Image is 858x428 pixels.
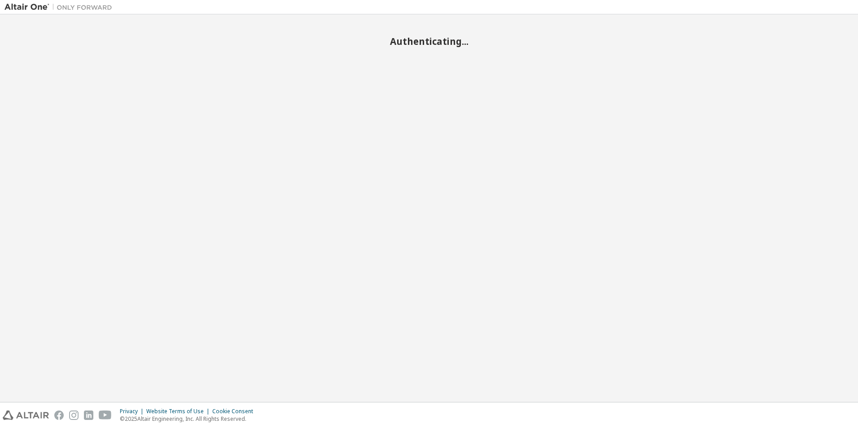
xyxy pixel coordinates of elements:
[4,35,854,47] h2: Authenticating...
[4,3,117,12] img: Altair One
[54,411,64,420] img: facebook.svg
[84,411,93,420] img: linkedin.svg
[3,411,49,420] img: altair_logo.svg
[69,411,79,420] img: instagram.svg
[212,408,258,415] div: Cookie Consent
[99,411,112,420] img: youtube.svg
[120,408,146,415] div: Privacy
[146,408,212,415] div: Website Terms of Use
[120,415,258,423] p: © 2025 Altair Engineering, Inc. All Rights Reserved.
